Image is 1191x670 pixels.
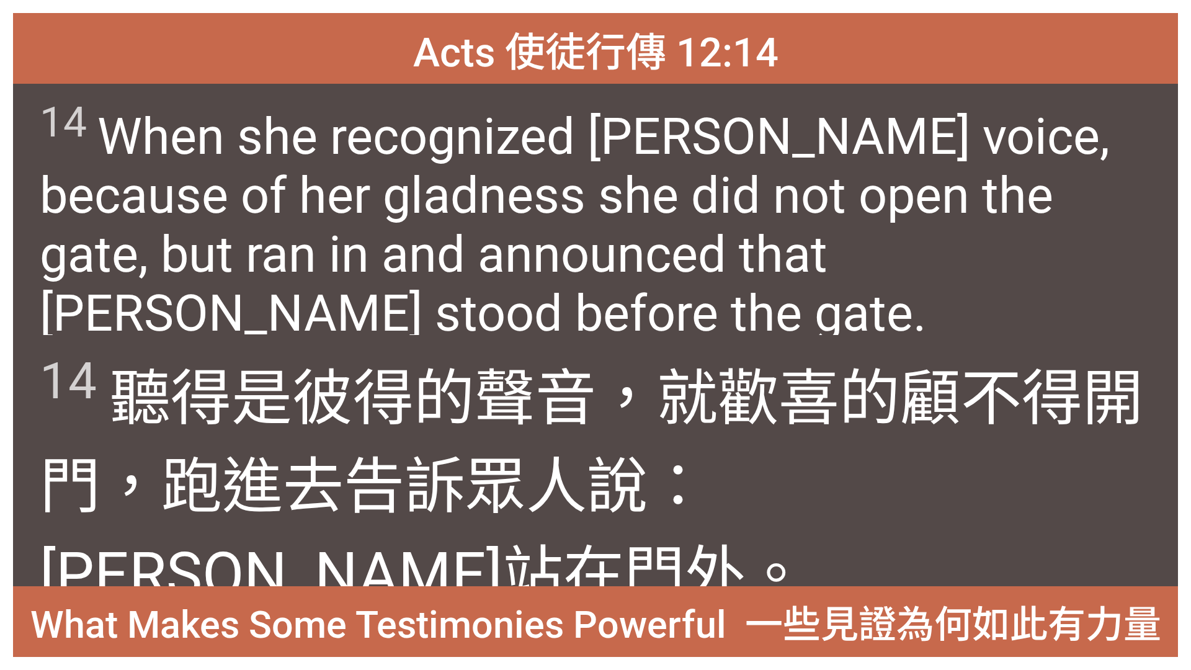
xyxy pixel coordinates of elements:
[624,539,806,610] wg2476: 門
[413,20,778,78] span: Acts 使徒行傳 12:14
[40,451,806,610] wg1532: 告訴
[40,363,1143,610] wg4074: 的聲音
[40,363,1143,610] wg5456: ，就歡喜
[40,451,806,610] wg455: 門
[40,351,97,411] sup: 14
[502,539,806,610] wg4074: 站在
[40,363,1143,610] wg455: 開
[746,539,806,610] wg4253: 。
[30,594,1161,649] span: What Makes Some Testimonies Powerful 一些見證為何如此有力量
[40,97,87,146] sup: 14
[40,363,1143,610] wg1921: 是彼得
[40,97,1151,343] span: When she recognized [PERSON_NAME] voice, because of her gladness she did not open the gate, but r...
[40,451,806,610] wg4440: ，跑進去
[40,363,1143,610] wg5479: 的顧不得
[40,349,1151,613] span: 聽得
[685,539,806,610] wg4440: 外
